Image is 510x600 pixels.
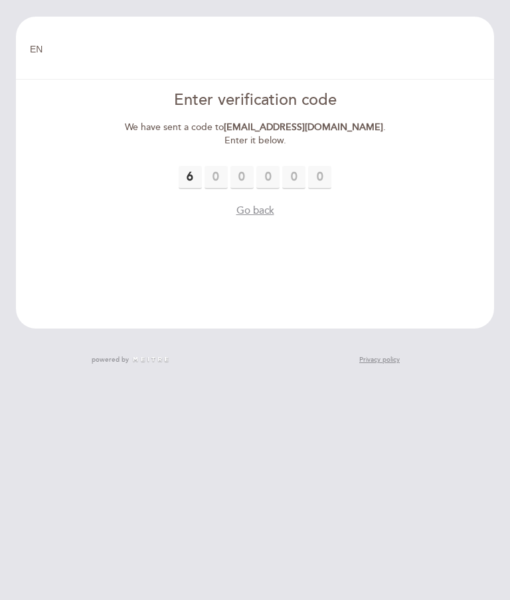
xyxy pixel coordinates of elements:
[205,166,228,189] input: 0
[92,355,129,364] span: powered by
[236,204,274,218] button: Go back
[224,121,383,133] strong: [EMAIL_ADDRESS][DOMAIN_NAME]
[92,355,170,364] a: powered by
[282,166,305,189] input: 0
[132,356,170,363] img: MEITRE
[179,166,202,189] input: 0
[112,89,397,112] div: Enter verification code
[230,166,254,189] input: 0
[308,166,331,189] input: 0
[112,121,397,147] div: We have sent a code to . Enter it below.
[359,355,400,364] a: Privacy policy
[256,166,280,189] input: 0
